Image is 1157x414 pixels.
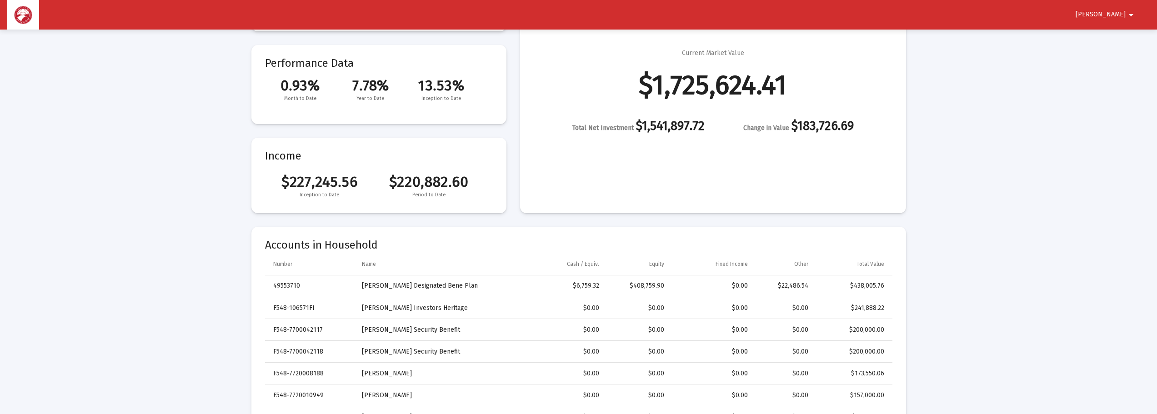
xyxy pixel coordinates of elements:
span: 7.78% [336,77,406,94]
div: $0.00 [612,347,665,356]
div: $0.00 [529,325,599,334]
div: $157,000.00 [821,391,884,400]
td: 49553710 [265,275,356,297]
div: $0.00 [761,325,808,334]
span: Change in Value [743,124,789,132]
img: Dashboard [14,6,32,24]
span: 0.93% [265,77,336,94]
td: F548-7720010949 [265,384,356,406]
div: $0.00 [677,347,748,356]
div: $0.00 [529,304,599,313]
td: F548-7720008188 [265,363,356,384]
div: $0.00 [612,304,665,313]
div: $0.00 [612,391,665,400]
div: $6,759.32 [529,281,599,290]
td: [PERSON_NAME] Security Benefit [356,341,523,363]
div: $0.00 [677,391,748,400]
div: Other [794,260,808,268]
span: 13.53% [406,77,476,94]
div: $408,759.90 [612,281,665,290]
div: $0.00 [677,325,748,334]
td: F548-7700042118 [265,341,356,363]
div: $0.00 [761,347,808,356]
mat-card-title: Accounts in Household [265,240,892,249]
div: $0.00 [761,369,808,378]
td: [PERSON_NAME] Security Benefit [356,319,523,341]
div: $173,550.06 [821,369,884,378]
td: F548-7700042117 [265,319,356,341]
span: $220,882.60 [374,173,484,190]
div: $1,725,624.41 [639,80,787,90]
span: [PERSON_NAME] [1076,11,1126,19]
span: $227,245.56 [265,173,375,190]
div: $183,726.69 [743,121,854,133]
button: [PERSON_NAME] [1065,5,1147,24]
span: Month to Date [265,94,336,103]
td: Column Name [356,253,523,275]
span: Inception to Date [406,94,476,103]
div: $200,000.00 [821,325,884,334]
mat-card-title: Income [265,151,493,160]
mat-card-title: Performance Data [265,59,493,103]
div: $1,541,897.72 [572,121,705,133]
div: $0.00 [612,325,665,334]
div: Fixed Income [716,260,748,268]
td: Column Cash / Equiv. [522,253,605,275]
td: Column Other [754,253,815,275]
td: [PERSON_NAME] Designated Bene Plan [356,275,523,297]
div: $22,486.54 [761,281,808,290]
td: F548-106571FI [265,297,356,319]
div: Number [273,260,292,268]
td: [PERSON_NAME] [356,384,523,406]
div: Equity [649,260,664,268]
div: $0.00 [529,391,599,400]
div: $0.00 [529,347,599,356]
div: $0.00 [761,304,808,313]
div: Cash / Equiv. [567,260,599,268]
div: $0.00 [612,369,665,378]
div: $200,000.00 [821,347,884,356]
div: $0.00 [677,304,748,313]
td: [PERSON_NAME] Investors Heritage [356,297,523,319]
td: Column Fixed Income [671,253,754,275]
td: [PERSON_NAME] [356,363,523,384]
div: Current Market Value [682,49,744,58]
div: $0.00 [677,369,748,378]
div: $0.00 [761,391,808,400]
div: $438,005.76 [821,281,884,290]
span: Total Net Investment [572,124,634,132]
div: $241,888.22 [821,304,884,313]
td: Column Equity [606,253,671,275]
td: Column Total Value [815,253,892,275]
div: $0.00 [677,281,748,290]
div: $0.00 [529,369,599,378]
span: Year to Date [336,94,406,103]
div: Total Value [856,260,884,268]
mat-icon: arrow_drop_down [1126,6,1137,24]
td: Column Number [265,253,356,275]
span: Inception to Date [265,190,375,200]
span: Period to Date [374,190,484,200]
div: Name [362,260,376,268]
